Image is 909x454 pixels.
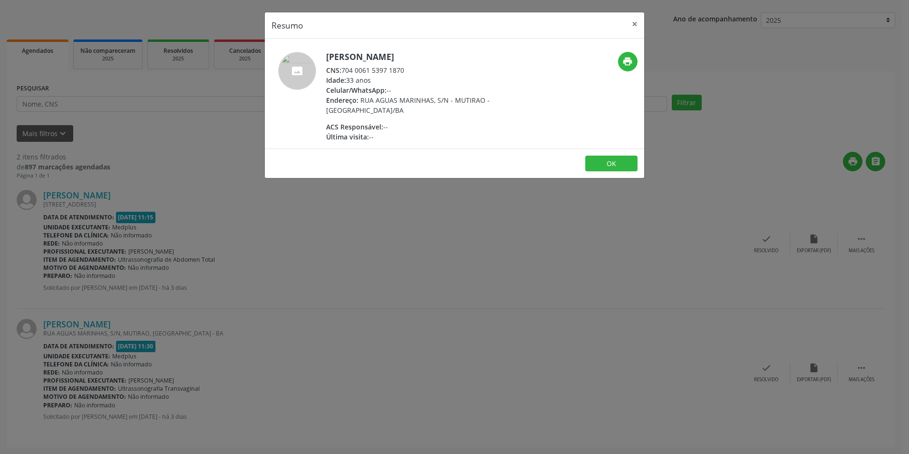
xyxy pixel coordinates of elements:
[326,96,490,115] span: RUA AGUAS MARINHAS, S/N - MUTIRAO - [GEOGRAPHIC_DATA]/BA
[326,66,341,75] span: CNS:
[326,65,511,75] div: 704 0061 5397 1870
[622,56,633,67] i: print
[326,86,387,95] span: Celular/WhatsApp:
[326,132,369,141] span: Última visita:
[326,85,511,95] div: --
[625,12,644,36] button: Close
[326,76,346,85] span: Idade:
[271,19,303,31] h5: Resumo
[585,156,638,172] button: OK
[326,132,511,142] div: --
[326,52,511,62] h5: [PERSON_NAME]
[326,75,511,85] div: 33 anos
[326,122,383,131] span: ACS Responsável:
[326,122,511,132] div: --
[326,96,358,105] span: Endereço:
[278,52,316,90] img: accompaniment
[618,52,638,71] button: print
